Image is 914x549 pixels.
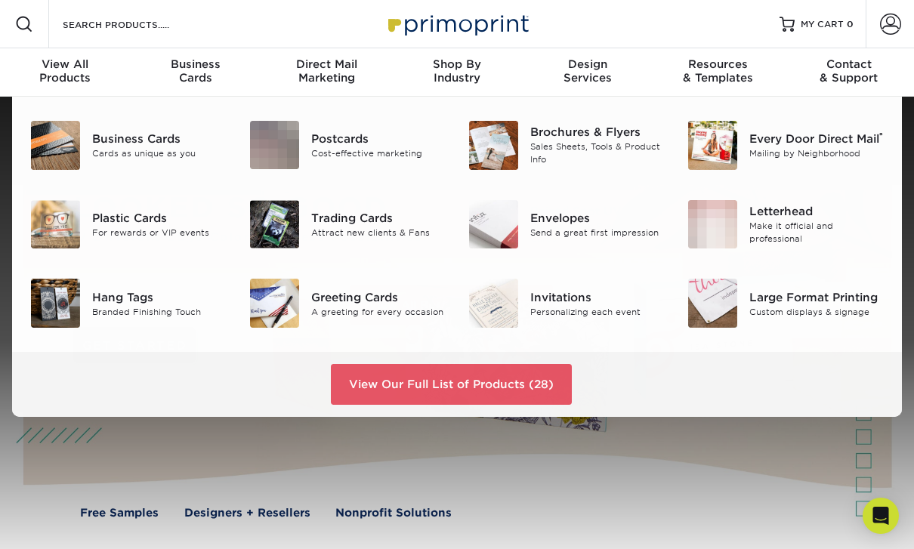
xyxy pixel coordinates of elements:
[469,279,518,328] img: Invitations
[522,48,653,97] a: DesignServices
[331,364,572,405] a: View Our Full List of Products (28)
[687,273,884,334] a: Large Format Printing Large Format Printing Custom displays & signage
[311,147,446,160] div: Cost-effective marketing
[783,57,914,85] div: & Support
[311,227,446,239] div: Attract new clients & Fans
[392,57,523,85] div: Industry
[847,19,854,29] span: 0
[468,194,665,255] a: Envelopes Envelopes Send a great first impression
[131,57,261,71] span: Business
[653,57,783,71] span: Resources
[61,15,208,33] input: SEARCH PRODUCTS.....
[131,48,261,97] a: BusinessCards
[31,121,80,170] img: Business Cards
[311,305,446,318] div: A greeting for every occasion
[92,147,227,160] div: Cards as unique as you
[749,288,884,305] div: Large Format Printing
[530,288,665,305] div: Invitations
[250,279,299,328] img: Greeting Cards
[653,57,783,85] div: & Templates
[131,57,261,85] div: Cards
[261,57,392,85] div: Marketing
[92,305,227,318] div: Branded Finishing Touch
[250,121,299,169] img: Postcards
[30,194,227,255] a: Plastic Cards Plastic Cards For rewards or VIP events
[530,210,665,227] div: Envelopes
[249,115,446,175] a: Postcards Postcards Cost-effective marketing
[92,288,227,305] div: Hang Tags
[392,57,523,71] span: Shop By
[311,131,446,147] div: Postcards
[687,115,884,176] a: Every Door Direct Mail Every Door Direct Mail® Mailing by Neighborhood
[31,200,80,249] img: Plastic Cards
[468,273,665,334] a: Invitations Invitations Personalizing each event
[261,57,392,71] span: Direct Mail
[749,147,884,160] div: Mailing by Neighborhood
[250,200,299,249] img: Trading Cards
[687,194,884,255] a: Letterhead Letterhead Make it official and professional
[863,498,899,534] div: Open Intercom Messenger
[381,8,533,40] img: Primoprint
[392,48,523,97] a: Shop ByIndustry
[801,18,844,31] span: MY CART
[92,227,227,239] div: For rewards or VIP events
[653,48,783,97] a: Resources& Templates
[311,210,446,227] div: Trading Cards
[783,48,914,97] a: Contact& Support
[261,48,392,97] a: Direct MailMarketing
[783,57,914,71] span: Contact
[468,115,665,176] a: Brochures & Flyers Brochures & Flyers Sales Sheets, Tools & Product Info
[92,210,227,227] div: Plastic Cards
[530,125,665,141] div: Brochures & Flyers
[30,273,227,334] a: Hang Tags Hang Tags Branded Finishing Touch
[530,305,665,318] div: Personalizing each event
[249,194,446,255] a: Trading Cards Trading Cards Attract new clients & Fans
[249,273,446,334] a: Greeting Cards Greeting Cards A greeting for every occasion
[879,130,883,140] sup: ®
[688,200,737,249] img: Letterhead
[30,115,227,176] a: Business Cards Business Cards Cards as unique as you
[749,131,884,147] div: Every Door Direct Mail
[469,121,518,170] img: Brochures & Flyers
[311,288,446,305] div: Greeting Cards
[530,227,665,239] div: Send a great first impression
[688,279,737,328] img: Large Format Printing
[749,203,884,220] div: Letterhead
[522,57,653,85] div: Services
[31,279,80,328] img: Hang Tags
[530,141,665,166] div: Sales Sheets, Tools & Product Info
[469,200,518,249] img: Envelopes
[688,121,737,170] img: Every Door Direct Mail
[92,131,227,147] div: Business Cards
[749,220,884,245] div: Make it official and professional
[749,305,884,318] div: Custom displays & signage
[522,57,653,71] span: Design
